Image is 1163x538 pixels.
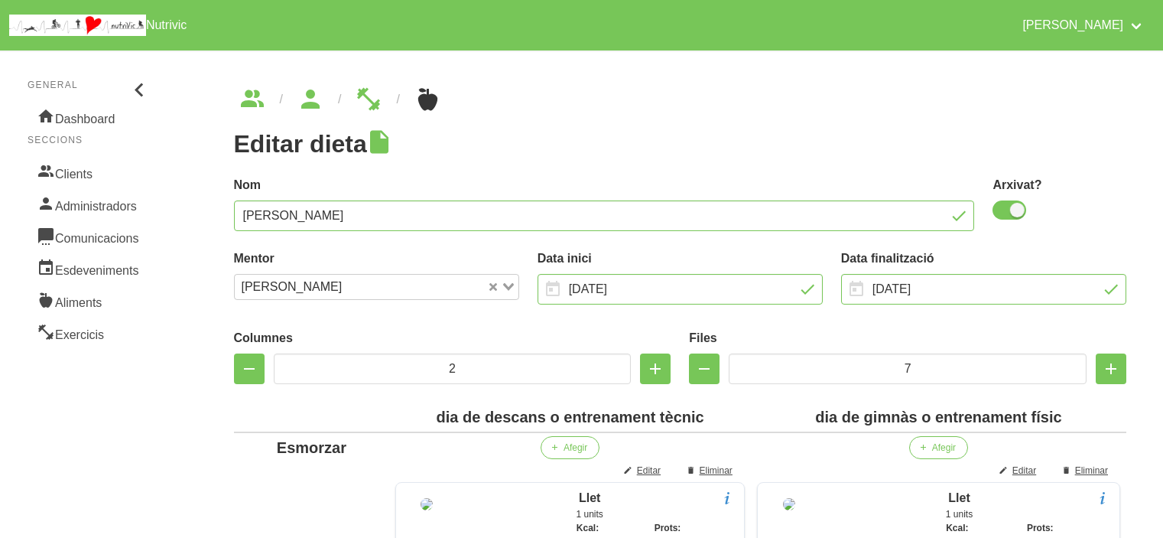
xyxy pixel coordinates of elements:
[946,509,973,520] span: 1 units
[932,441,956,455] span: Afegir
[234,87,1127,112] nav: breadcrumbs
[28,101,151,133] a: Dashboard
[689,329,1126,347] label: Files
[28,188,151,220] a: Administradors
[234,176,975,194] label: Nom
[989,459,1048,482] button: Editar
[946,523,968,533] strong: Kcal:
[28,133,151,147] p: Seccions
[576,509,603,520] span: 1 units
[564,441,587,455] span: Afegir
[28,285,151,317] a: Aliments
[655,523,681,533] strong: Prots:
[28,156,151,188] a: Clients
[234,130,1127,158] h1: Editar dieta
[538,249,823,268] label: Data inici
[234,274,519,300] div: Search for option
[234,249,519,268] label: Mentor
[28,317,151,349] a: Exercicis
[1075,464,1108,478] span: Eliminar
[9,15,146,36] img: company_logo
[28,220,151,253] a: Comunicacions
[1027,523,1054,533] strong: Prots:
[421,498,433,510] img: 8ea60705-12ae-42e8-83e1-4ba62b1261d5%2Ffoods%2F88553-llet-jpg.jpg
[28,253,151,285] a: Esdeveniments
[489,282,497,293] button: Clear Selected
[577,523,599,533] strong: Kcal:
[240,436,384,459] div: Esmorzar
[677,459,745,482] button: Eliminar
[700,464,733,478] span: Eliminar
[637,464,661,478] span: Editar
[909,436,968,459] button: Afegir
[841,249,1126,268] label: Data finalització
[347,278,486,296] input: Search for option
[783,498,795,510] img: 8ea60705-12ae-42e8-83e1-4ba62b1261d5%2Ffoods%2F88553-llet-jpg.jpg
[1052,459,1120,482] button: Eliminar
[395,406,745,429] div: dia de descans o entrenament tècnic
[948,491,970,504] span: Llet
[238,278,346,296] span: [PERSON_NAME]
[757,406,1120,429] div: dia de gimnàs o entrenament físic
[1012,464,1036,478] span: Editar
[234,329,671,347] label: Columnes
[579,491,600,504] span: Llet
[1013,6,1154,44] a: [PERSON_NAME]
[992,176,1126,194] label: Arxivat?
[541,436,599,459] button: Afegir
[28,78,151,92] p: General
[614,459,673,482] button: Editar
